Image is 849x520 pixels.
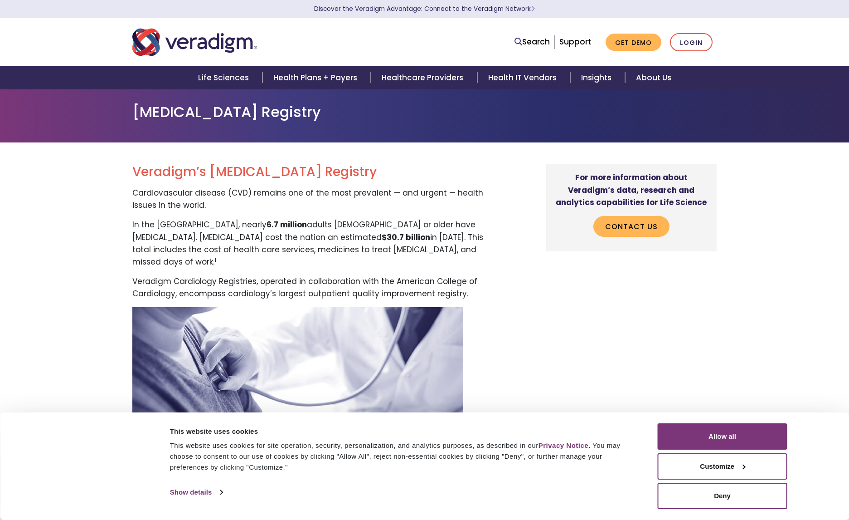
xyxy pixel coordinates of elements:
a: Get Demo [606,34,661,51]
a: Contact Us [593,216,669,237]
a: Insights [570,66,625,89]
button: Customize [658,453,787,480]
a: Health Plans + Payers [262,66,371,89]
button: Allow all [658,423,787,450]
h2: Veradigm’s [MEDICAL_DATA] Registry [132,164,503,180]
a: Search [514,36,550,48]
span: Learn More [531,5,535,13]
p: Cardiovascular disease (CVD) remains one of the most prevalent — and urgent — health issues in th... [132,187,503,211]
a: Life Sciences [187,66,262,89]
a: Login [670,33,713,52]
a: About Us [625,66,682,89]
a: Healthcare Providers [371,66,477,89]
p: Veradigm Cardiology Registries, operated in collaboration with the American College of Cardiology... [132,275,503,300]
sup: 1 [214,256,216,264]
strong: 6.7 million [267,219,307,230]
a: Privacy Notice [539,442,588,449]
div: This website uses cookies for site operation, security, personalization, and analytics purposes, ... [170,440,637,473]
a: Show details [170,486,223,499]
strong: For more information about Veradigm’s data, research and analytics capabilities for Life Science [556,172,707,207]
div: This website uses cookies [170,426,637,437]
p: In the [GEOGRAPHIC_DATA], nearly adults [DEMOGRAPHIC_DATA] or older have [MEDICAL_DATA]. [MEDICAL... [132,219,503,268]
a: Support [559,36,591,47]
img: Doctor using a sethoscope on patient's chest with Veradigm and American College of Cardiology log... [132,307,463,482]
a: Discover the Veradigm Advantage: Connect to the Veradigm NetworkLearn More [314,5,535,13]
strong: $30.7 billion [382,232,430,243]
a: Health IT Vendors [477,66,570,89]
button: Deny [658,483,787,509]
h1: [MEDICAL_DATA] Registry [132,103,717,121]
img: Veradigm logo [132,27,257,57]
